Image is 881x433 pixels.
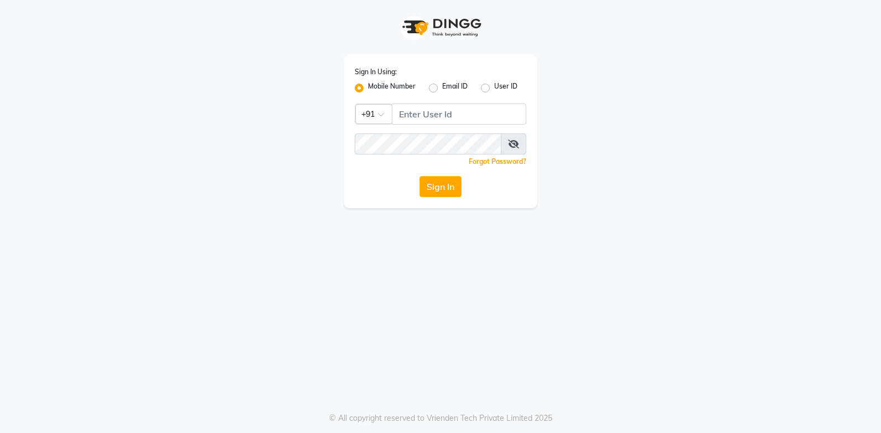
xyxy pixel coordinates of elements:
label: Sign In Using: [355,67,397,77]
img: logo1.svg [396,11,485,44]
button: Sign In [419,176,462,197]
label: User ID [494,81,517,95]
input: Username [355,133,501,154]
input: Username [392,104,526,125]
a: Forgot Password? [469,157,526,166]
label: Mobile Number [368,81,416,95]
label: Email ID [442,81,468,95]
